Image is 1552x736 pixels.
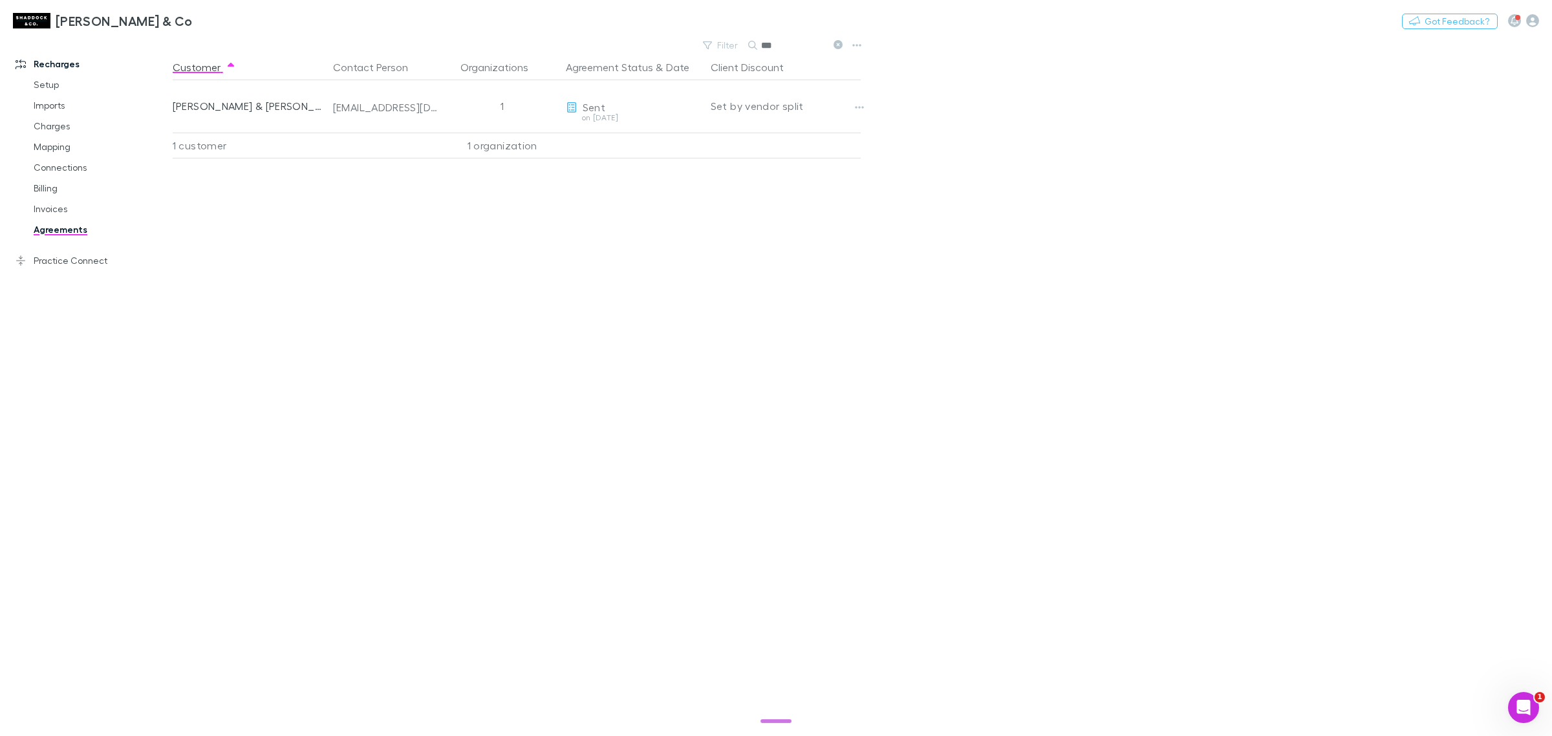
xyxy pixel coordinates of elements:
a: [PERSON_NAME] & Co [5,5,200,36]
button: Organizations [460,54,544,80]
div: [PERSON_NAME] & [PERSON_NAME] [173,80,323,132]
a: Invoices [21,199,182,219]
a: Setup [21,74,182,95]
a: Practice Connect [3,250,182,271]
button: Filter [696,38,746,53]
a: Imports [21,95,182,116]
iframe: Intercom live chat [1508,692,1539,723]
div: 1 organization [444,133,561,158]
span: 1 [1535,692,1545,702]
a: Billing [21,178,182,199]
a: Recharges [3,54,182,74]
div: Set by vendor split [711,80,861,132]
button: Date [666,54,689,80]
button: Client Discount [711,54,799,80]
a: Mapping [21,136,182,157]
a: Agreements [21,219,182,240]
a: Charges [21,116,182,136]
div: 1 [444,80,561,132]
button: Got Feedback? [1402,14,1498,29]
span: Sent [583,101,605,113]
button: Agreement Status [566,54,653,80]
img: Shaddock & Co's Logo [13,13,50,28]
div: & [566,54,700,80]
button: Customer [173,54,236,80]
button: Contact Person [333,54,424,80]
h3: [PERSON_NAME] & Co [56,13,193,28]
div: 1 customer [173,133,328,158]
div: [EMAIL_ADDRESS][DOMAIN_NAME] [333,101,439,114]
div: on [DATE] [566,114,700,122]
a: Connections [21,157,182,178]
